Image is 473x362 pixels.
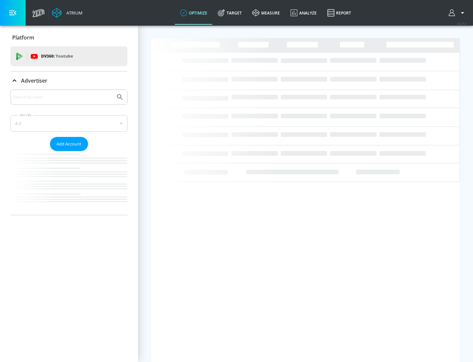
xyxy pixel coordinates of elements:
[322,1,356,25] a: Report
[12,34,34,41] p: Platform
[19,113,33,117] label: Sort By
[285,1,322,25] a: Analyze
[56,53,73,60] p: Youtube
[21,77,47,84] p: Advertiser
[52,8,82,18] a: Atrium
[50,137,88,151] button: Add Account
[11,28,127,47] div: Platform
[11,115,127,132] div: A-Z
[41,53,73,60] p: DV360:
[175,1,213,25] a: optimize
[64,10,82,16] div: Atrium
[11,151,127,215] nav: list of Advertiser
[13,93,113,101] input: Search by name
[11,71,127,90] div: Advertiser
[11,90,127,215] div: Advertiser
[247,1,285,25] a: measure
[11,46,127,66] div: DV360: Youtube
[56,140,81,148] span: Add Account
[213,1,247,25] a: Target
[457,22,466,25] span: v 4.25.4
